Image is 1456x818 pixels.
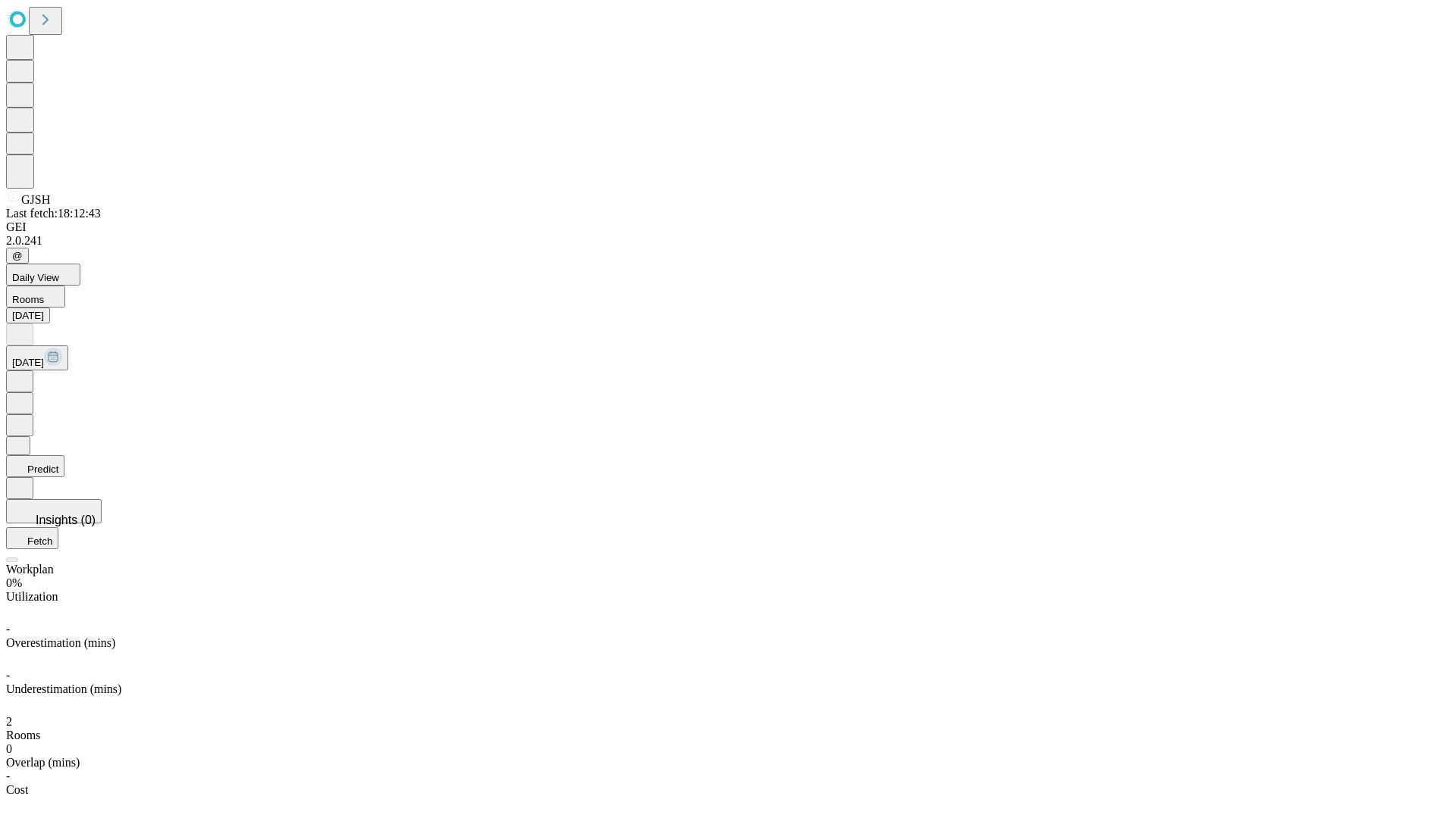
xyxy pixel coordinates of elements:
[12,250,23,261] span: @
[6,636,115,649] span: Overestimation (mins)
[6,234,1450,248] div: 2.0.241
[6,455,64,477] button: Predict
[6,729,40,742] span: Rooms
[12,272,59,283] span: Daily View
[6,264,80,286] button: Daily View
[12,357,44,368] span: [DATE]
[6,345,68,370] button: [DATE]
[6,590,58,603] span: Utilization
[12,294,44,305] span: Rooms
[6,770,10,782] span: -
[6,783,28,796] span: Cost
[6,220,1450,234] div: GEI
[6,669,10,682] span: -
[21,193,50,206] span: GJSH
[6,286,65,308] button: Rooms
[6,682,121,695] span: Underestimation (mins)
[6,527,58,549] button: Fetch
[6,207,101,220] span: Last fetch: 18:12:43
[6,576,22,589] span: 0%
[6,248,29,264] button: @
[6,563,54,576] span: Workplan
[36,514,96,526] span: Insights (0)
[6,623,10,635] span: -
[6,742,12,755] span: 0
[6,756,80,769] span: Overlap (mins)
[6,308,50,323] button: [DATE]
[6,715,12,728] span: 2
[6,499,102,523] button: Insights (0)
